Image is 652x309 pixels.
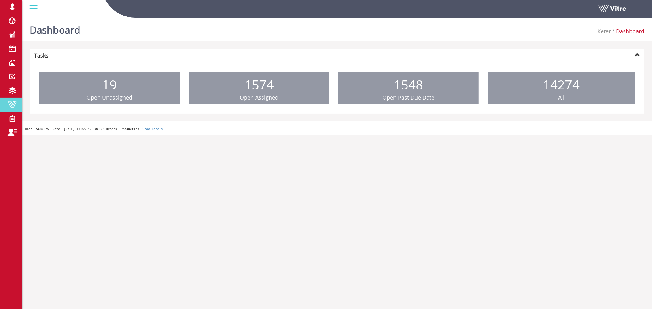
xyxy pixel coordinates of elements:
strong: Tasks [34,52,49,59]
span: 14274 [543,76,580,93]
span: Hash '56870c5' Date '[DATE] 18:55:45 +0000' Branch 'Production' [25,127,141,131]
span: Open Assigned [240,94,278,101]
a: Show Labels [142,127,163,131]
span: Open Unassigned [87,94,132,101]
span: 1574 [245,76,274,93]
a: 19 Open Unassigned [39,72,180,105]
h1: Dashboard [30,15,80,41]
a: 14274 All [488,72,635,105]
span: 19 [102,76,117,93]
a: 1574 Open Assigned [189,72,330,105]
li: Dashboard [611,27,644,35]
a: Keter [597,27,611,35]
span: Open Past Due Date [382,94,434,101]
span: All [558,94,565,101]
a: 1548 Open Past Due Date [338,72,479,105]
span: 1548 [394,76,423,93]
